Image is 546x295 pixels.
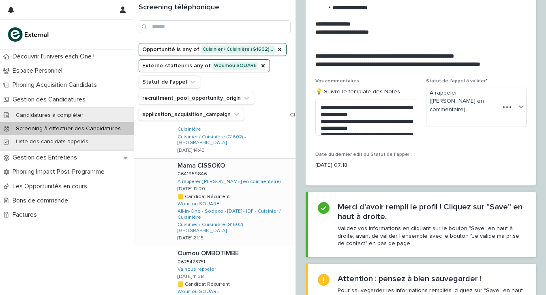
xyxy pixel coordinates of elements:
[178,160,227,170] p: Mama CISSOKO
[139,59,270,72] button: Externe staffeur
[178,170,209,177] p: 0641959846
[178,201,219,207] a: Woumou SOUARE
[178,134,292,146] a: Cuisinier / Cuisinière (G1602) - [GEOGRAPHIC_DATA]
[9,96,92,103] p: Gestion des Candidatures
[178,192,231,200] p: 🟨 Candidat Récurrent
[139,108,244,121] button: application_acquisition_campaign
[178,274,204,280] p: [DATE] 11:38
[6,26,51,43] img: bc51vvfgR2QLHU84CWIQ
[430,89,497,114] span: À rappeler ([PERSON_NAME] en commentaire)
[178,222,292,234] a: Cuisinier / Cuisinière (G1602) - [GEOGRAPHIC_DATA]
[426,79,488,84] span: Statut de l'appel à valider
[139,92,254,105] button: recruitment_pool_opportunity_origin
[338,225,526,247] p: Validez vos informations en cliquant sur le bouton "Save" en haut à droite, avant de valider l'en...
[134,159,295,246] a: Mama CISSOKOMama CISSOKO 06419598460641959846 À rappeler ([PERSON_NAME] en commentaire) [DATE] 12...
[178,179,281,185] a: À rappeler ([PERSON_NAME] en commentaire)
[315,152,412,157] span: Date du dernier edit du Statut de l'appel :
[9,197,75,205] p: Bons de commande
[9,168,111,176] p: Phoning Impact Post-Programme
[178,248,240,257] p: Oumou OMBOTIMBE
[315,79,359,84] span: Vos commentaires
[9,183,94,190] p: Les Opportunités en cours
[178,148,205,153] p: [DATE] 14:43
[9,112,90,119] p: Candidatures à compléter
[139,3,291,12] h1: Screening téléphonique
[178,209,292,220] a: All-in-One - Sodexo - [DATE] - IDF - Cuisinier / Cuisinière
[315,161,416,170] p: [DATE] 07:18
[338,202,526,222] h2: Merci d'avoir rempli le profil ! Cliquez sur "Save" en haut à droite.
[9,81,103,89] p: Phoning Acquisition Candidats
[9,67,69,75] p: Espace Personnel
[9,53,101,60] p: Découvrir l'univers each One !
[9,211,43,219] p: Factures
[9,138,95,145] p: Liste des candidats appelés
[178,289,219,295] a: Woumou SOUARE
[178,258,207,265] p: 0625423751
[290,112,328,118] span: Clear all filters
[338,274,482,284] h2: Attention : pensez à bien sauvegarder !
[139,75,200,88] button: Statut de l'appel
[178,267,216,272] a: Va nous rappeler
[9,154,84,161] p: Gestion des Entretiens
[287,109,328,121] button: Clear all filters
[139,20,291,33] input: Search
[178,280,231,287] p: 🟨 Candidat Récurrent
[139,43,287,56] button: Opportunité
[315,88,416,96] p: 💡 Suivre le template des Notes
[9,125,127,132] p: Screening à effectuer des Candidatures
[178,186,205,192] p: [DATE] 12:20
[178,235,203,241] p: [DATE] 21:15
